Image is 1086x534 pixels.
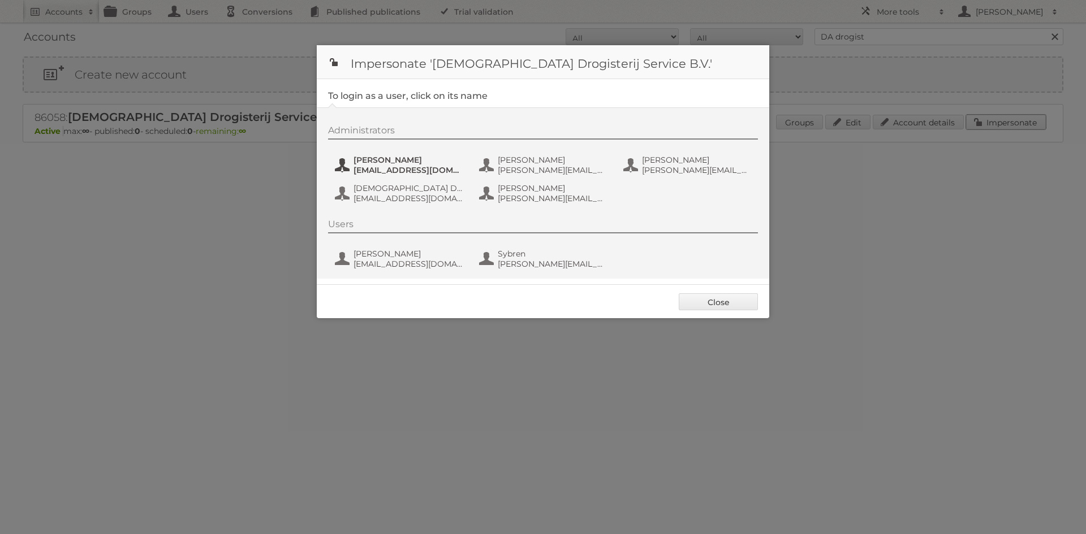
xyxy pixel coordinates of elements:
div: Users [328,219,758,233]
button: [PERSON_NAME] [PERSON_NAME][EMAIL_ADDRESS][PERSON_NAME][DOMAIN_NAME] [622,154,755,176]
span: [EMAIL_ADDRESS][DOMAIN_NAME] [354,165,463,175]
span: [PERSON_NAME] [642,155,752,165]
button: [PERSON_NAME] [EMAIL_ADDRESS][DOMAIN_NAME] [334,248,467,270]
span: [PERSON_NAME][EMAIL_ADDRESS][DOMAIN_NAME] [498,259,607,269]
span: [PERSON_NAME] [498,183,607,193]
span: [PERSON_NAME][EMAIL_ADDRESS][PERSON_NAME][DOMAIN_NAME] [642,165,752,175]
button: [DEMOGRAPHIC_DATA] Drogisterij [EMAIL_ADDRESS][DOMAIN_NAME] [334,182,467,205]
span: [PERSON_NAME] [354,155,463,165]
span: [PERSON_NAME] [498,155,607,165]
span: [PERSON_NAME][EMAIL_ADDRESS][DOMAIN_NAME] [498,193,607,203]
div: Administrators [328,125,758,140]
span: [PERSON_NAME][EMAIL_ADDRESS][PERSON_NAME][PERSON_NAME][DOMAIN_NAME] [498,165,607,175]
button: [PERSON_NAME] [PERSON_NAME][EMAIL_ADDRESS][PERSON_NAME][PERSON_NAME][DOMAIN_NAME] [478,154,611,176]
button: Sybren [PERSON_NAME][EMAIL_ADDRESS][DOMAIN_NAME] [478,248,611,270]
button: [PERSON_NAME] [PERSON_NAME][EMAIL_ADDRESS][DOMAIN_NAME] [478,182,611,205]
a: Close [679,293,758,310]
legend: To login as a user, click on its name [328,90,488,101]
span: [EMAIL_ADDRESS][DOMAIN_NAME] [354,193,463,203]
span: [EMAIL_ADDRESS][DOMAIN_NAME] [354,259,463,269]
h1: Impersonate '[DEMOGRAPHIC_DATA] Drogisterij Service B.V.' [317,45,769,79]
span: Sybren [498,249,607,259]
span: [DEMOGRAPHIC_DATA] Drogisterij [354,183,463,193]
span: [PERSON_NAME] [354,249,463,259]
button: [PERSON_NAME] [EMAIL_ADDRESS][DOMAIN_NAME] [334,154,467,176]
